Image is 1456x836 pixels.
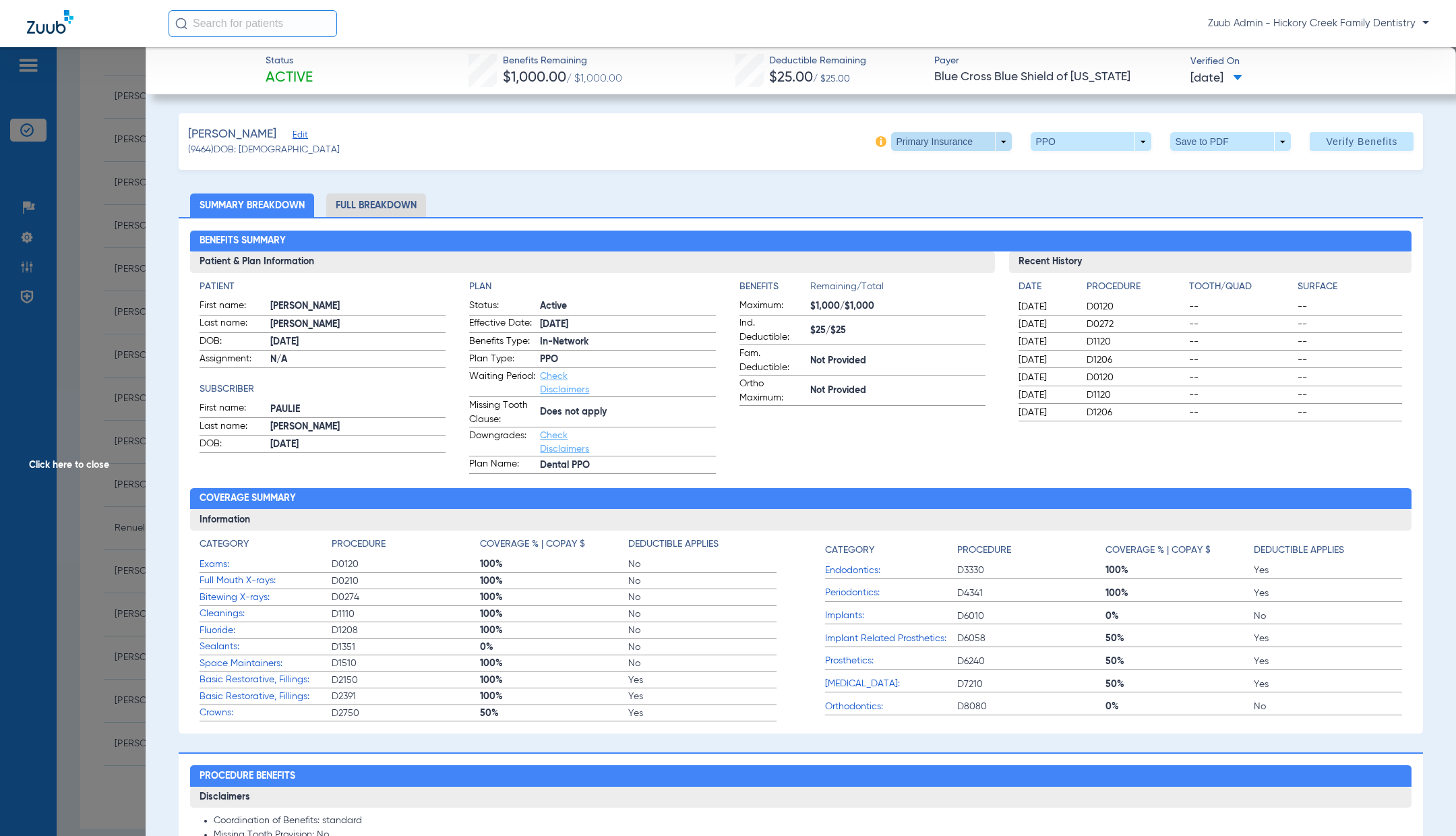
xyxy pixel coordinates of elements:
span: Plan Type: [469,352,535,368]
app-breakdown-title: Tooth/Quad [1189,280,1294,299]
span: No [628,607,777,621]
span: 100% [1105,564,1254,577]
h4: Subscriber [200,382,446,396]
span: -- [1298,318,1402,331]
a: Check Disclaimers [540,371,589,394]
span: Yes [628,690,777,703]
h3: Patient & Plan Information [190,251,995,273]
span: D0272 [1087,318,1184,331]
span: [MEDICAL_DATA]: [825,677,957,691]
span: Status: [469,299,535,315]
span: No [628,558,777,571]
span: [DATE] [1019,406,1075,419]
span: [PERSON_NAME] [270,420,446,434]
span: D1110 [332,607,480,621]
span: Benefits Remaining [503,54,622,68]
span: Prosthetics: [825,654,957,668]
span: First name: [200,401,266,417]
span: D8080 [957,700,1105,713]
app-breakdown-title: Surface [1298,280,1402,299]
span: 50% [480,707,628,720]
h4: Procedure [332,537,386,551]
span: D0120 [1087,371,1184,384]
span: 50% [1105,655,1254,668]
span: D6058 [957,632,1105,645]
span: Active [266,69,313,88]
h4: Deductible Applies [1254,543,1344,558]
h2: Procedure Benefits [190,765,1412,787]
span: D0274 [332,591,480,604]
span: Space Maintainers: [200,657,332,671]
span: 100% [480,574,628,588]
span: -- [1298,353,1402,367]
span: Yes [1254,564,1402,577]
span: Last name: [200,419,266,436]
span: / $25.00 [813,74,850,84]
span: In-Network [540,335,715,349]
app-breakdown-title: Coverage % | Copay $ [480,537,628,556]
span: Basic Restorative, Fillings: [200,673,332,687]
span: Does not apply [540,405,715,419]
span: [DATE] [1019,318,1075,331]
span: -- [1298,406,1402,419]
span: 100% [480,558,628,571]
span: [PERSON_NAME] [270,299,446,313]
span: N/A [270,353,446,367]
span: D1120 [1087,388,1184,402]
span: Active [540,299,715,313]
app-breakdown-title: Deductible Applies [628,537,777,556]
span: D2391 [332,690,480,703]
span: Endodontics: [825,564,957,578]
span: Bitewing X-rays: [200,591,332,605]
span: Basic Restorative, Fillings: [200,690,332,704]
span: D2150 [332,674,480,687]
span: Sealants: [200,640,332,654]
span: Edit [293,130,305,143]
span: D0120 [1087,300,1184,313]
span: Last name: [200,316,266,332]
span: Full Mouth X-rays: [200,574,332,588]
span: Deductible Remaining [769,54,866,68]
span: Verify Benefits [1326,136,1397,147]
span: Benefits Type: [469,334,535,351]
span: D1510 [332,657,480,670]
span: Verified On [1190,55,1434,69]
span: Ind. Deductible: [739,316,806,345]
span: Dental PPO [540,458,715,473]
h4: Surface [1298,280,1402,294]
h3: Recent History [1009,251,1412,273]
span: No [628,574,777,588]
span: -- [1298,335,1402,349]
span: / $1,000.00 [566,73,622,84]
span: D4341 [957,587,1105,600]
span: 0% [1105,609,1254,623]
span: -- [1189,371,1294,384]
span: [DATE] [1019,300,1075,313]
button: Verify Benefits [1310,132,1414,151]
span: Yes [628,707,777,720]
span: D1206 [1087,406,1184,419]
span: Not Provided [810,384,985,398]
span: [DATE] [1190,70,1242,87]
span: Implant Related Prosthetics: [825,632,957,646]
span: Fluoride: [200,624,332,638]
span: [PERSON_NAME] [270,318,446,332]
span: First name: [200,299,266,315]
span: Yes [1254,587,1402,600]
span: No [628,657,777,670]
button: Save to PDF [1170,132,1291,151]
app-breakdown-title: Category [825,537,957,562]
span: D1208 [332,624,480,637]
app-breakdown-title: Deductible Applies [1254,537,1402,562]
span: No [628,591,777,604]
li: Summary Breakdown [190,193,314,217]
app-breakdown-title: Date [1019,280,1075,299]
span: [DATE] [270,335,446,349]
span: 100% [480,690,628,703]
app-breakdown-title: Patient [200,280,446,294]
span: Zuub Admin - Hickory Creek Family Dentistry [1208,17,1429,30]
span: D0120 [332,558,480,571]
span: Periodontics: [825,586,957,600]
span: DOB: [200,437,266,453]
